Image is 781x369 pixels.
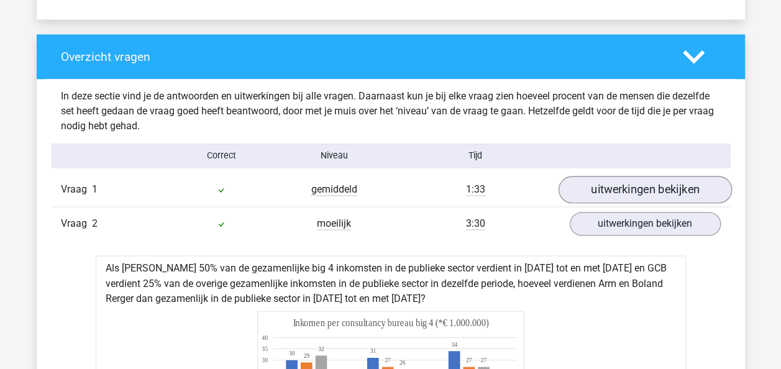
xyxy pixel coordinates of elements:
[370,347,376,355] tspan: 31
[61,182,92,197] span: Vraag
[52,89,730,134] div: In deze sectie vind je de antwoorden en uitwerkingen bij alle vragen. Daarnaast kun je bij elke v...
[165,149,278,162] div: Correct
[399,358,405,366] tspan: 26
[317,217,351,230] span: moeilijk
[293,317,488,329] tspan: Inkomen per consultancy bureau big 4 (*€ 1.000.000)
[466,217,485,230] span: 3:30
[303,352,309,359] tspan: 29
[92,217,98,229] span: 2
[451,340,457,348] tspan: 34
[92,183,98,195] span: 1
[262,334,268,341] tspan: 40
[288,349,295,357] tspan: 30
[311,183,357,196] span: gemiddeld
[558,176,731,204] a: uitwerkingen bekijken
[466,183,485,196] span: 1:33
[61,50,664,64] h4: Overzicht vragen
[390,149,560,162] div: Tijd
[262,345,268,352] tspan: 35
[262,356,268,363] tspan: 30
[385,356,472,363] tspan: 2727
[570,212,721,235] a: uitwerkingen bekijken
[278,149,391,162] div: Niveau
[480,356,486,363] tspan: 27
[61,216,92,231] span: Vraag
[318,345,324,352] tspan: 32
